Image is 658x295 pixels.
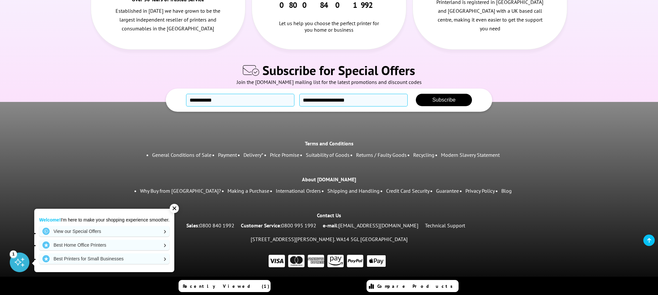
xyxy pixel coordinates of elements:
a: Payment [218,152,237,158]
a: 0800 840 1992 [199,222,234,229]
img: PayPal [347,255,363,268]
a: Shipping and Handling [327,188,380,194]
p: I'm here to make your shopping experience smoother. [39,217,169,223]
a: Privacy Policy [465,188,495,194]
a: General Conditions of Sale [152,152,211,158]
a: Technical Support [425,222,465,229]
p: e-mail: [323,221,418,230]
img: VISA [269,255,285,268]
a: Returns / Faulty Goods [356,152,407,158]
a: Why Buy from [GEOGRAPHIC_DATA]? [140,188,221,194]
span: Subscribe for Special Offers [262,62,415,79]
a: 0800 995 1992 [281,222,316,229]
a: Recently Viewed (1) [179,280,271,292]
div: 1 [10,250,17,257]
a: Delivery* [243,152,263,158]
div: ✕ [170,204,179,213]
a: Compare Products [367,280,459,292]
a: Recycling [413,152,434,158]
a: Price Promise [270,152,299,158]
div: Let us help you choose the perfect printer for you home or business [275,10,383,33]
span: Subscribe [432,97,455,103]
a: Making a Purchase [227,188,269,194]
p: Established in [DATE] we have grown to be the largest independent reseller of printers and consum... [114,7,222,33]
img: pay by amazon [327,255,344,268]
img: Master Card [288,255,305,268]
span: Recently Viewed (1) [183,283,270,289]
img: AMEX [308,255,324,268]
span: Compare Products [377,283,456,289]
img: Apple Pay [367,255,386,268]
a: Guarantee [436,188,459,194]
p: Sales: [186,221,234,230]
a: Best Home Office Printers [39,240,169,250]
a: Suitability of Goods [306,152,350,158]
strong: Welcome! [39,217,61,222]
div: Join the [DOMAIN_NAME] mailing list for the latest promotions and discount codes [3,79,655,89]
a: International Orders [276,188,321,194]
button: Subscribe [416,94,472,106]
p: Customer Service: [241,221,316,230]
a: Credit Card Security [386,188,430,194]
a: Modern Slavery Statement [441,152,500,158]
a: View our Special Offers [39,226,169,237]
a: Blog [501,188,512,194]
a: Best Printers for Small Businesses [39,254,169,264]
a: [EMAIL_ADDRESS][DOMAIN_NAME] [338,222,418,229]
